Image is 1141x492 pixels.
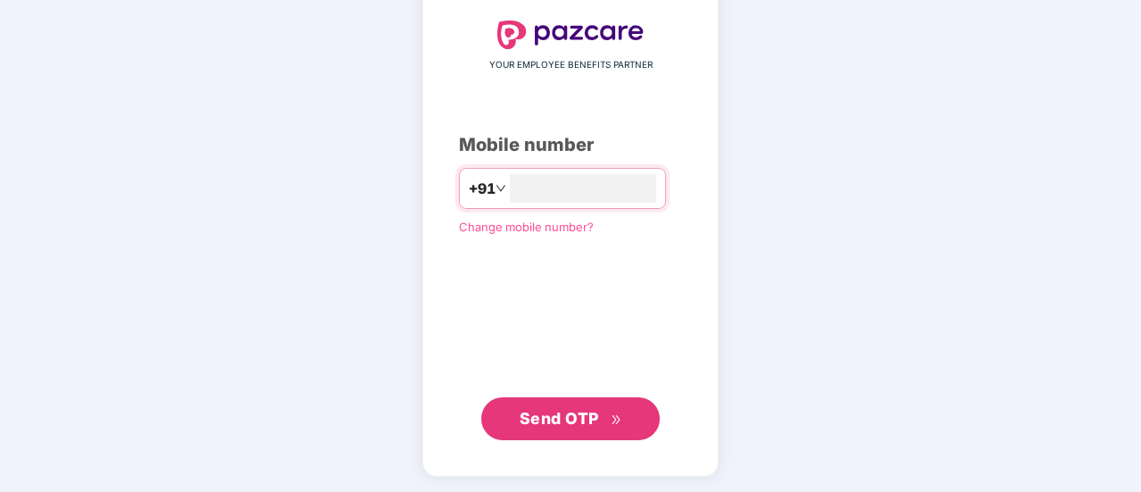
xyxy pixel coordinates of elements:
[611,414,622,426] span: double-right
[497,21,644,49] img: logo
[459,131,682,159] div: Mobile number
[469,178,496,200] span: +91
[489,58,653,72] span: YOUR EMPLOYEE BENEFITS PARTNER
[459,220,594,234] a: Change mobile number?
[481,397,660,440] button: Send OTPdouble-right
[496,183,506,194] span: down
[520,409,599,428] span: Send OTP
